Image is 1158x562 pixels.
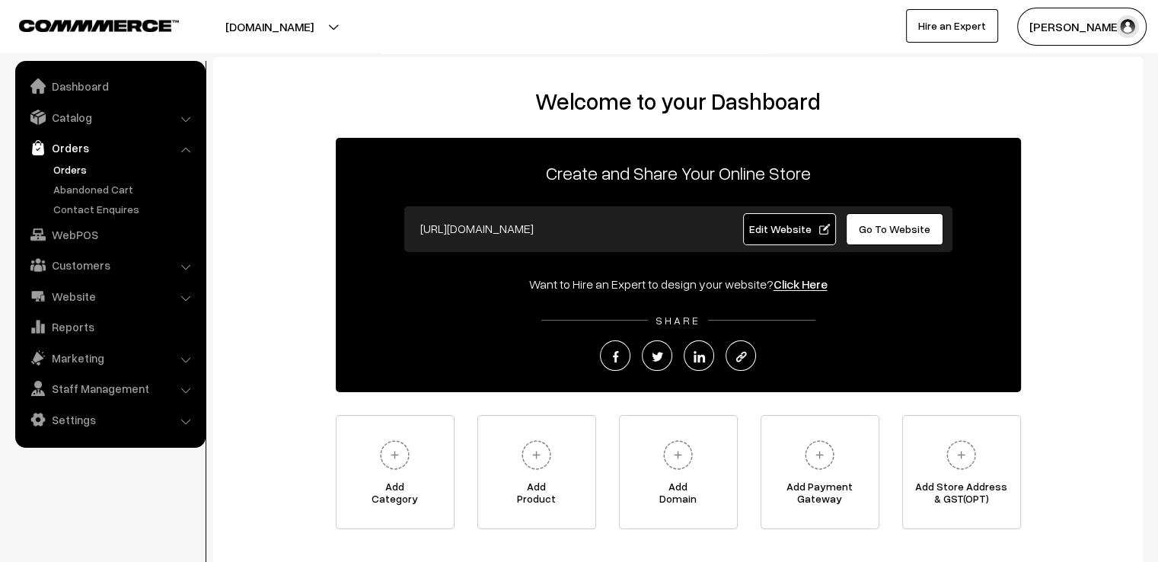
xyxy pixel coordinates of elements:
[228,88,1128,115] h2: Welcome to your Dashboard
[748,222,830,235] span: Edit Website
[774,276,828,292] a: Click Here
[19,20,179,31] img: COMMMERCE
[648,314,708,327] span: SHARE
[337,481,454,511] span: Add Category
[19,221,200,248] a: WebPOS
[19,104,200,131] a: Catalog
[903,481,1020,511] span: Add Store Address & GST(OPT)
[19,283,200,310] a: Website
[19,15,152,34] a: COMMMERCE
[19,406,200,433] a: Settings
[859,222,930,235] span: Go To Website
[761,481,879,511] span: Add Payment Gateway
[49,181,200,197] a: Abandoned Cart
[902,415,1021,529] a: Add Store Address& GST(OPT)
[49,201,200,217] a: Contact Enquires
[478,481,595,511] span: Add Product
[19,251,200,279] a: Customers
[19,72,200,100] a: Dashboard
[19,134,200,161] a: Orders
[336,159,1021,187] p: Create and Share Your Online Store
[761,415,879,529] a: Add PaymentGateway
[799,434,841,476] img: plus.svg
[19,344,200,372] a: Marketing
[846,213,944,245] a: Go To Website
[49,161,200,177] a: Orders
[1017,8,1147,46] button: [PERSON_NAME]
[477,415,596,529] a: AddProduct
[515,434,557,476] img: plus.svg
[620,481,737,511] span: Add Domain
[619,415,738,529] a: AddDomain
[336,275,1021,293] div: Want to Hire an Expert to design your website?
[374,434,416,476] img: plus.svg
[940,434,982,476] img: plus.svg
[336,415,455,529] a: AddCategory
[657,434,699,476] img: plus.svg
[19,313,200,340] a: Reports
[1116,15,1139,38] img: user
[19,375,200,402] a: Staff Management
[906,9,998,43] a: Hire an Expert
[172,8,367,46] button: [DOMAIN_NAME]
[743,213,836,245] a: Edit Website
